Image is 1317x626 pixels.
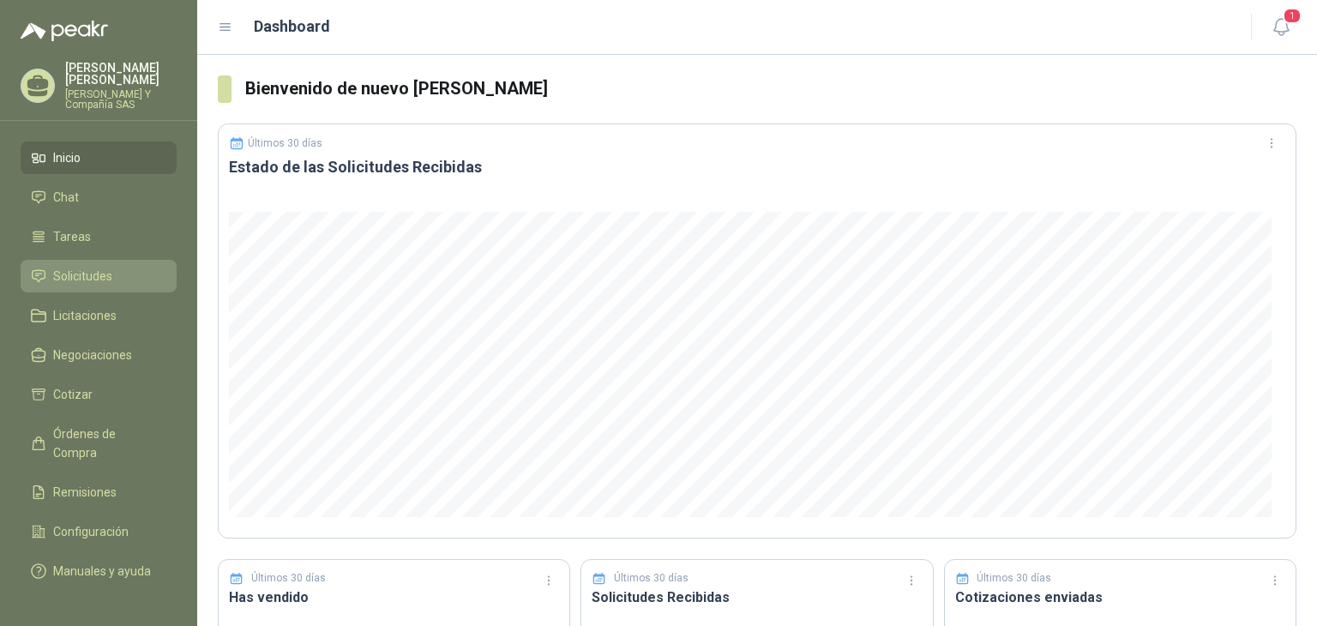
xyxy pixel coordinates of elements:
[251,570,326,587] p: Últimos 30 días
[955,587,1285,608] h3: Cotizaciones enviadas
[21,515,177,548] a: Configuración
[21,476,177,509] a: Remisiones
[1283,8,1302,24] span: 1
[21,339,177,371] a: Negociaciones
[53,227,91,246] span: Tareas
[592,587,922,608] h3: Solicitudes Recibidas
[248,137,322,149] p: Últimos 30 días
[53,385,93,404] span: Cotizar
[53,188,79,207] span: Chat
[65,62,177,86] p: [PERSON_NAME] [PERSON_NAME]
[21,260,177,292] a: Solicitudes
[53,346,132,364] span: Negociaciones
[53,562,151,581] span: Manuales y ayuda
[254,15,330,39] h1: Dashboard
[21,220,177,253] a: Tareas
[53,306,117,325] span: Licitaciones
[229,157,1285,178] h3: Estado de las Solicitudes Recibidas
[21,181,177,214] a: Chat
[21,299,177,332] a: Licitaciones
[229,587,559,608] h3: Has vendido
[53,267,112,286] span: Solicitudes
[21,555,177,587] a: Manuales y ayuda
[21,418,177,469] a: Órdenes de Compra
[245,75,1296,102] h3: Bienvenido de nuevo [PERSON_NAME]
[53,148,81,167] span: Inicio
[1266,12,1296,43] button: 1
[53,522,129,541] span: Configuración
[53,424,160,462] span: Órdenes de Compra
[65,89,177,110] p: [PERSON_NAME] Y Compañía SAS
[614,570,689,587] p: Últimos 30 días
[21,378,177,411] a: Cotizar
[977,570,1051,587] p: Últimos 30 días
[21,21,108,41] img: Logo peakr
[53,483,117,502] span: Remisiones
[21,141,177,174] a: Inicio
